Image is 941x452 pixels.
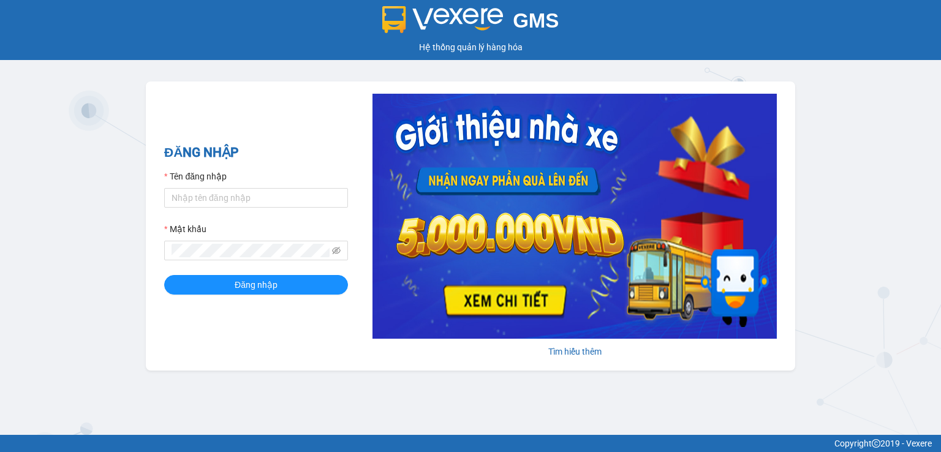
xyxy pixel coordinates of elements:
[164,143,348,163] h2: ĐĂNG NHẬP
[3,40,938,54] div: Hệ thống quản lý hàng hóa
[164,188,348,208] input: Tên đăng nhập
[372,94,777,339] img: banner-0
[164,170,227,183] label: Tên đăng nhập
[164,222,206,236] label: Mật khẩu
[9,437,932,450] div: Copyright 2019 - Vexere
[872,439,880,448] span: copyright
[382,18,559,28] a: GMS
[382,6,504,33] img: logo 2
[164,275,348,295] button: Đăng nhập
[372,345,777,358] div: Tìm hiểu thêm
[235,278,278,292] span: Đăng nhập
[332,246,341,255] span: eye-invisible
[172,244,330,257] input: Mật khẩu
[513,9,559,32] span: GMS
